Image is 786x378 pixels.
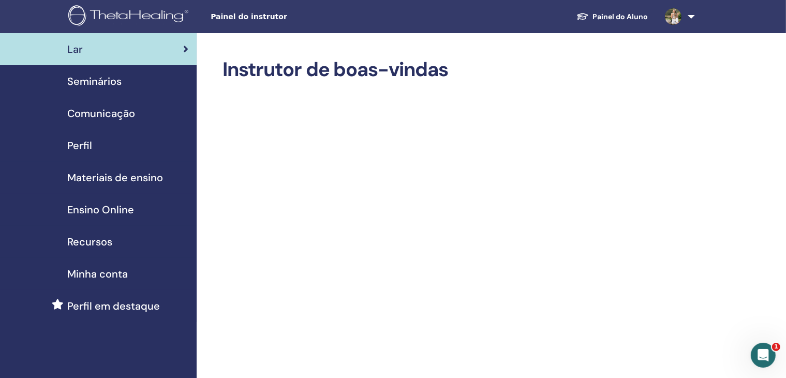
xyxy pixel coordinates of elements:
img: logo.png [68,5,192,28]
span: Perfil em destaque [67,298,160,314]
span: Painel do instrutor [211,11,366,22]
a: Painel do Aluno [568,7,657,26]
span: Seminários [67,74,122,89]
span: Materiais de ensino [67,170,163,185]
iframe: Intercom live chat [751,343,776,368]
span: Ensino Online [67,202,134,217]
span: 1 [772,343,780,351]
img: graduation-cap-white.svg [576,12,589,21]
span: Perfil [67,138,92,153]
span: Recursos [67,234,112,250]
span: Lar [67,41,83,57]
h2: Instrutor de boas-vindas [223,58,693,82]
span: Minha conta [67,266,128,282]
img: default.jpg [665,8,681,25]
span: Comunicação [67,106,135,121]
